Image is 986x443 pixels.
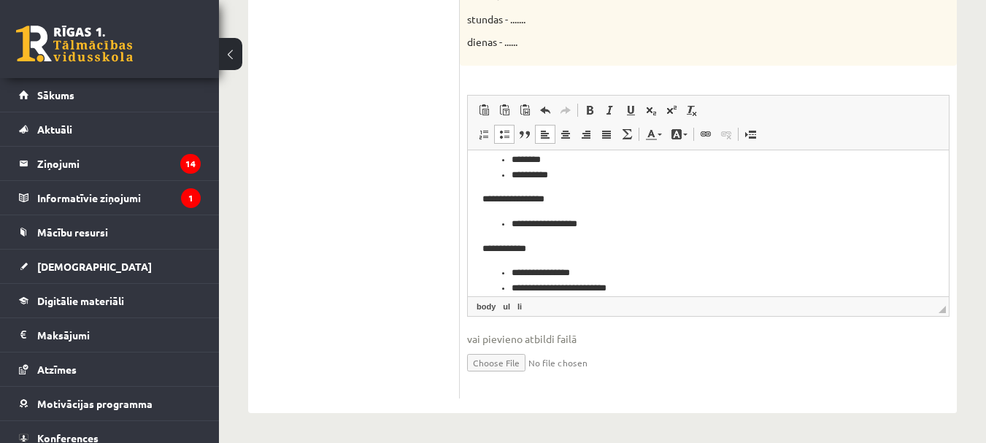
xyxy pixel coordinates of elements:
a: Informatīvie ziņojumi1 [19,181,201,215]
a: Вставить (Ctrl+V) [474,101,494,120]
span: Mācību resursi [37,226,108,239]
a: Элемент ul [500,300,513,313]
legend: Informatīvie ziņojumi [37,181,201,215]
span: stundas - ....... [467,12,525,26]
a: Ziņojumi14 [19,147,201,180]
a: Вставить / удалить нумерованный список [474,125,494,144]
a: Mācību resursi [19,215,201,249]
a: Sākums [19,78,201,112]
a: Математика [617,125,637,144]
a: Rīgas 1. Tālmācības vidusskola [16,26,133,62]
span: vai pievieno atbildi failā [467,331,950,347]
a: Убрать форматирование [682,101,702,120]
a: Digitālie materiāli [19,284,201,317]
a: Aktuāli [19,112,201,146]
a: Вставить только текст (Ctrl+Shift+V) [494,101,515,120]
a: Курсив (Ctrl+I) [600,101,620,120]
a: По правому краю [576,125,596,144]
a: Отменить (Ctrl+Z) [535,101,555,120]
span: Atzīmes [37,363,77,376]
a: Подстрочный индекс [641,101,661,120]
span: Aktuāli [37,123,72,136]
a: Подчеркнутый (Ctrl+U) [620,101,641,120]
span: dienas - ...... [467,35,517,48]
a: По ширине [596,125,617,144]
a: Вставить разрыв страницы для печати [740,125,760,144]
a: По центру [555,125,576,144]
a: Цитата [515,125,535,144]
a: Atzīmes [19,353,201,386]
a: Убрать ссылку [716,125,736,144]
span: Sākums [37,88,74,101]
a: Элемент li [515,300,525,313]
iframe: Визуальный текстовый редактор, wiswyg-editor-user-answer-47024862579520 [468,150,949,296]
a: Motivācijas programma [19,387,201,420]
a: Элемент body [474,300,498,313]
a: Повторить (Ctrl+Y) [555,101,576,120]
a: [DEMOGRAPHIC_DATA] [19,250,201,283]
a: Цвет фона [666,125,692,144]
a: Maksājumi [19,318,201,352]
legend: Maksājumi [37,318,201,352]
i: 14 [180,154,201,174]
span: Перетащите для изменения размера [939,306,946,313]
a: Вставить/Редактировать ссылку (Ctrl+K) [696,125,716,144]
legend: Ziņojumi [37,147,201,180]
a: Цвет текста [641,125,666,144]
a: Надстрочный индекс [661,101,682,120]
a: Полужирный (Ctrl+B) [579,101,600,120]
span: [DEMOGRAPHIC_DATA] [37,260,152,273]
a: Вставить из Word [515,101,535,120]
a: Вставить / удалить маркированный список [494,125,515,144]
span: Motivācijas programma [37,397,153,410]
span: Digitālie materiāli [37,294,124,307]
i: 1 [181,188,201,208]
a: По левому краю [535,125,555,144]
